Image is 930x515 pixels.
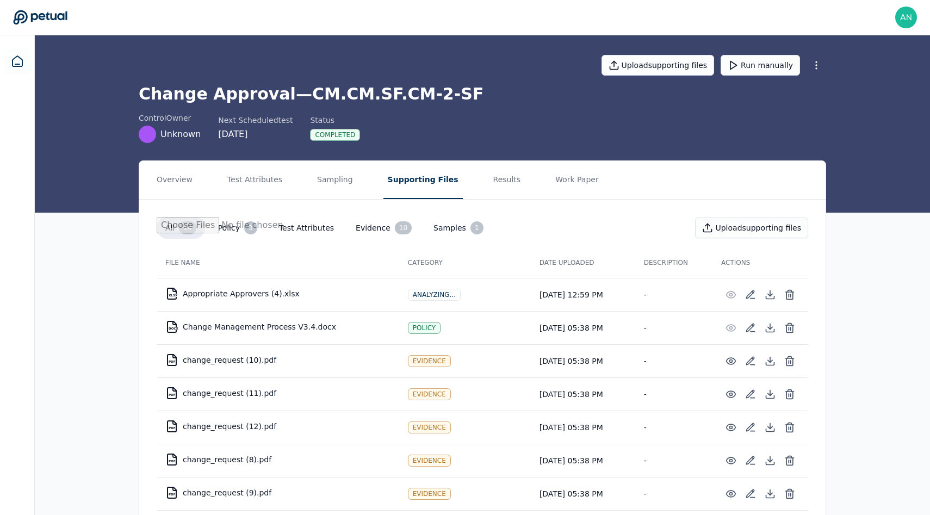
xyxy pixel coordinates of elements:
button: Preview File (hover for quick preview, click for full view) [721,451,741,470]
td: change_request (12).pdf [157,413,399,439]
div: 1 [470,221,483,234]
button: Add/Edit Description [741,418,760,437]
a: Dashboard [4,48,30,75]
td: [DATE] 12:59 PM [531,278,635,311]
button: Sampling [313,161,357,199]
div: PDF [169,460,176,463]
div: Evidence [408,455,451,467]
button: Preview File (hover for quick preview, click for full view) [721,285,741,305]
button: Preview File (hover for quick preview, click for full view) [721,418,741,437]
button: Delete File [780,285,799,305]
td: - [635,411,712,444]
td: - [635,377,712,411]
td: - [635,344,712,377]
th: Actions [712,247,808,278]
button: Policy3 [209,217,266,239]
button: Add/Edit Description [741,484,760,504]
td: change_request (10).pdf [157,347,399,373]
button: Preview File (hover for quick preview, click for full view) [721,484,741,504]
h1: Change Approval — CM.CM.SF.CM-2-SF [139,84,826,104]
div: Next Scheduled test [218,115,293,126]
button: Download File [760,484,780,504]
button: Download File [760,318,780,338]
button: Test Attributes [270,218,343,238]
div: XLSX [169,294,177,297]
td: - [635,278,712,311]
button: Preview File (hover for quick preview, click for full view) [721,318,741,338]
button: More Options [807,55,826,75]
img: andrew+arm@petual.ai [895,7,917,28]
button: Work Paper [551,161,603,199]
div: 14 [179,221,196,234]
td: [DATE] 05:38 PM [531,477,635,510]
div: 3 [244,221,257,234]
td: change_request (8).pdf [157,446,399,473]
div: Evidence [408,355,451,367]
button: Results [489,161,525,199]
button: Delete File [780,384,799,404]
div: Evidence [408,388,451,400]
button: Preview File (hover for quick preview, click for full view) [721,384,741,404]
td: - [635,311,712,344]
button: Overview [152,161,197,199]
td: Appropriate Approvers (4).xlsx [157,281,399,307]
button: All14 [157,217,205,239]
button: Download File [760,351,780,371]
th: Description [635,247,712,278]
div: 10 [395,221,412,234]
button: Add/Edit Description [741,351,760,371]
button: Delete File [780,318,799,338]
div: PDF [169,493,176,496]
td: - [635,444,712,477]
div: PDF [169,393,176,396]
div: PDF [169,426,176,430]
button: Test Attributes [223,161,287,199]
div: [DATE] [218,128,293,141]
td: change_request (9).pdf [157,480,399,506]
button: Delete File [780,451,799,470]
a: Go to Dashboard [13,10,67,25]
button: Download File [760,418,780,437]
button: Delete File [780,351,799,371]
button: Delete File [780,484,799,504]
button: Run manually [721,55,800,76]
div: Status [310,115,360,126]
div: Completed [310,129,360,141]
button: Add/Edit Description [741,318,760,338]
td: change_request (11).pdf [157,380,399,406]
td: Change Management Process V3.4.docx [157,314,399,340]
button: Download File [760,451,780,470]
button: Download File [760,384,780,404]
span: Unknown [160,128,201,141]
td: [DATE] 05:38 PM [531,411,635,444]
td: [DATE] 05:38 PM [531,344,635,377]
nav: Tabs [139,161,826,199]
div: Analyzing... [408,289,461,301]
div: Policy [408,322,441,334]
th: File Name [157,247,399,278]
button: Samples1 [425,217,492,239]
button: Preview File (hover for quick preview, click for full view) [721,351,741,371]
th: Category [399,247,531,278]
div: DOCX [169,327,178,330]
button: Supporting Files [383,161,463,199]
button: Uploadsupporting files [695,218,808,238]
div: PDF [169,360,176,363]
th: Date Uploaded [531,247,635,278]
button: Delete File [780,418,799,437]
div: Evidence [408,421,451,433]
div: Evidence [408,488,451,500]
button: Add/Edit Description [741,451,760,470]
div: control Owner [139,113,201,123]
button: Add/Edit Description [741,384,760,404]
button: Add/Edit Description [741,285,760,305]
button: Evidence10 [347,217,420,239]
button: Download File [760,285,780,305]
button: Uploadsupporting files [602,55,715,76]
td: [DATE] 05:38 PM [531,444,635,477]
td: [DATE] 05:38 PM [531,311,635,344]
td: - [635,477,712,510]
td: [DATE] 05:38 PM [531,377,635,411]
